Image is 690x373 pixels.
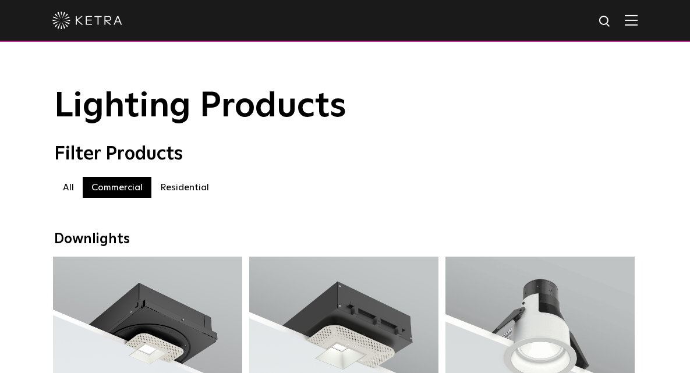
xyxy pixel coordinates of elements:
[52,12,122,29] img: ketra-logo-2019-white
[54,143,636,165] div: Filter Products
[151,177,218,198] label: Residential
[54,89,346,124] span: Lighting Products
[625,15,638,26] img: Hamburger%20Nav.svg
[54,231,636,248] div: Downlights
[54,177,83,198] label: All
[598,15,613,29] img: search icon
[83,177,151,198] label: Commercial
